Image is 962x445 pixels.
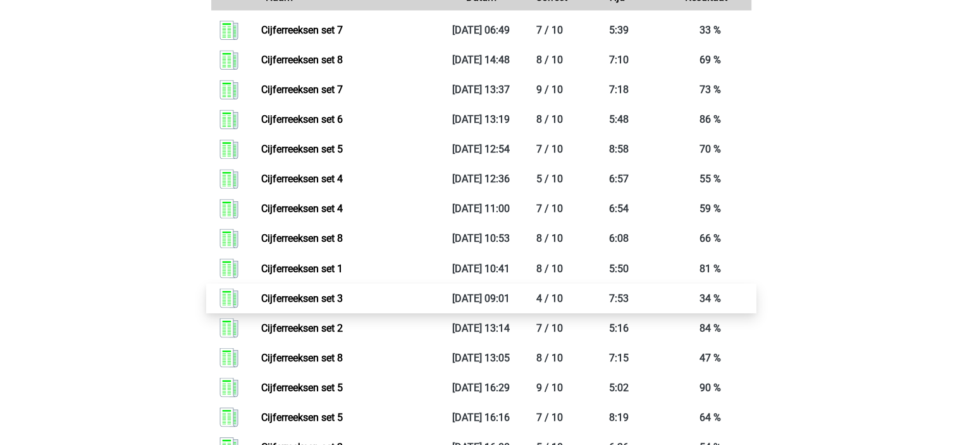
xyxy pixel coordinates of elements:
[261,411,343,423] a: Cijferreeksen set 5
[261,322,343,334] a: Cijferreeksen set 2
[261,54,343,66] a: Cijferreeksen set 8
[261,232,343,244] a: Cijferreeksen set 8
[261,292,343,304] a: Cijferreeksen set 3
[261,143,343,155] a: Cijferreeksen set 5
[261,262,343,274] a: Cijferreeksen set 1
[261,381,343,393] a: Cijferreeksen set 5
[261,84,343,96] a: Cijferreeksen set 7
[261,24,343,36] a: Cijferreeksen set 7
[261,173,343,185] a: Cijferreeksen set 4
[261,351,343,363] a: Cijferreeksen set 8
[261,203,343,215] a: Cijferreeksen set 4
[261,113,343,125] a: Cijferreeksen set 6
